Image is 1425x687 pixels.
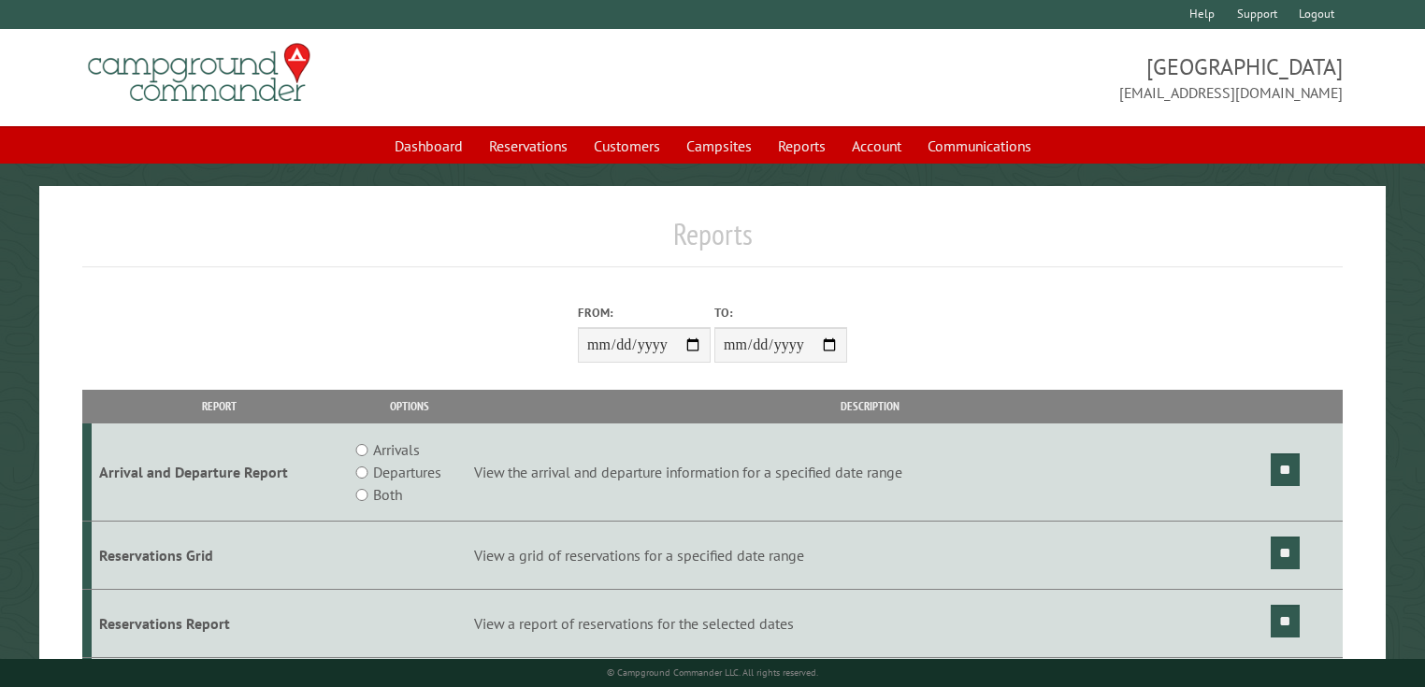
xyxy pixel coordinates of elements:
img: Campground Commander [82,36,316,109]
th: Report [92,390,348,422]
a: Dashboard [383,128,474,164]
span: [GEOGRAPHIC_DATA] [EMAIL_ADDRESS][DOMAIN_NAME] [712,51,1343,104]
td: Arrival and Departure Report [92,423,348,522]
label: Departures [373,461,441,483]
th: Description [471,390,1268,422]
td: View a report of reservations for the selected dates [471,589,1268,657]
a: Campsites [675,128,763,164]
a: Customers [583,128,671,164]
label: From: [578,304,711,322]
a: Account [841,128,913,164]
h1: Reports [82,216,1344,267]
td: View the arrival and departure information for a specified date range [471,423,1268,522]
a: Reports [767,128,837,164]
label: Both [373,483,402,506]
a: Reservations [478,128,579,164]
a: Communications [916,128,1043,164]
td: Reservations Grid [92,522,348,590]
label: Arrivals [373,438,420,461]
th: Options [348,390,472,422]
small: © Campground Commander LLC. All rights reserved. [607,666,818,679]
td: Reservations Report [92,589,348,657]
label: To: [714,304,847,322]
td: View a grid of reservations for a specified date range [471,522,1268,590]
